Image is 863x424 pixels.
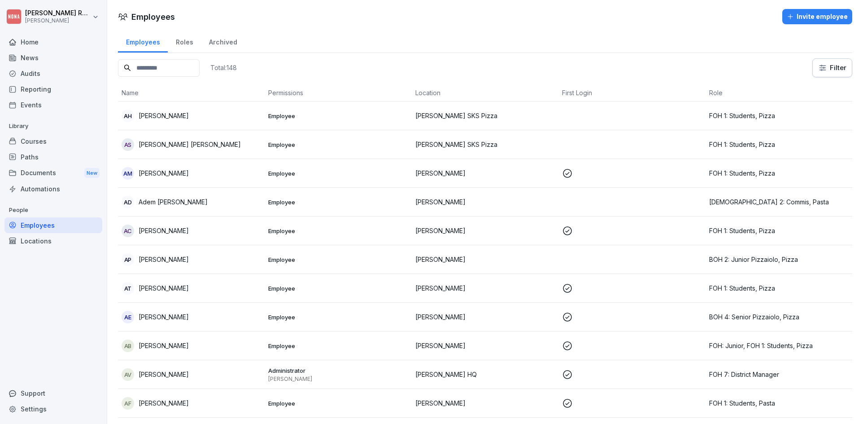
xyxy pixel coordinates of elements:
div: Filter [818,63,846,72]
a: News [4,50,102,66]
div: AE [122,311,134,323]
p: [PERSON_NAME] HQ [415,370,555,379]
p: [PERSON_NAME] Rondeux [25,9,91,17]
p: FOH 1: Students, Pizza [709,168,849,178]
th: Name [118,84,265,102]
p: Employee [268,284,408,292]
p: [PERSON_NAME] [139,370,189,379]
button: Invite employee [782,9,852,24]
p: FOH 1: Students, Pizza [709,111,849,120]
div: AB [122,340,134,352]
p: [PERSON_NAME] [139,398,189,408]
a: Employees [4,217,102,233]
p: Employee [268,227,408,235]
h1: Employees [131,11,175,23]
div: Invite employee [787,12,848,22]
p: FOH 1: Students, Pasta [709,398,849,408]
a: DocumentsNew [4,165,102,181]
p: [DEMOGRAPHIC_DATA] 2: Commis, Pasta [709,197,849,207]
p: People [4,203,102,217]
p: FOH: Junior, FOH 1: Students, Pizza [709,341,849,350]
p: BOH 4: Senior Pizzaiolo, Pizza [709,312,849,322]
p: [PERSON_NAME] [139,111,189,120]
a: Archived [201,30,245,53]
div: Documents [4,165,102,181]
div: AF [122,397,134,410]
div: AT [122,282,134,295]
a: Locations [4,233,102,249]
p: Employee [268,141,408,149]
div: AS [122,138,134,151]
div: AV [122,368,134,381]
p: [PERSON_NAME] [415,197,555,207]
p: [PERSON_NAME] SKS Pizza [415,140,555,149]
a: Home [4,34,102,50]
p: [PERSON_NAME] [139,312,189,322]
div: Support [4,385,102,401]
a: Events [4,97,102,113]
div: Automations [4,181,102,197]
p: BOH 2: Junior Pizzaiolo, Pizza [709,255,849,264]
div: AC [122,225,134,237]
p: Employee [268,399,408,407]
p: [PERSON_NAME] [415,283,555,293]
a: Roles [168,30,201,53]
p: Employee [268,256,408,264]
p: FOH 1: Students, Pizza [709,140,849,149]
p: [PERSON_NAME] [415,168,555,178]
th: First Login [558,84,705,102]
div: AP [122,253,134,266]
p: Total: 148 [210,63,237,72]
p: [PERSON_NAME] [139,283,189,293]
div: New [84,168,100,178]
a: Paths [4,149,102,165]
a: Reporting [4,81,102,97]
p: [PERSON_NAME] [415,398,555,408]
p: Administrator [268,367,408,375]
div: AD [122,196,134,208]
p: FOH 7: District Manager [709,370,849,379]
div: AM [122,167,134,180]
th: Role [706,84,852,102]
p: Employee [268,342,408,350]
div: AH [122,110,134,122]
p: Employee [268,198,408,206]
p: [PERSON_NAME] [415,341,555,350]
p: Employee [268,112,408,120]
p: [PERSON_NAME] [139,341,189,350]
a: Employees [118,30,168,53]
p: FOH 1: Students, Pizza [709,226,849,235]
th: Permissions [265,84,411,102]
p: [PERSON_NAME] [139,255,189,264]
a: Settings [4,401,102,417]
p: [PERSON_NAME] SKS Pizza [415,111,555,120]
a: Courses [4,133,102,149]
th: Location [412,84,558,102]
p: [PERSON_NAME] [PERSON_NAME] [139,140,241,149]
p: [PERSON_NAME] [415,255,555,264]
button: Filter [813,59,852,77]
p: [PERSON_NAME] [139,226,189,235]
p: Adem [PERSON_NAME] [139,197,208,207]
p: [PERSON_NAME] [139,168,189,178]
p: [PERSON_NAME] [268,375,408,383]
p: Employee [268,313,408,321]
p: [PERSON_NAME] [25,18,91,24]
p: Employee [268,169,408,177]
p: FOH 1: Students, Pizza [709,283,849,293]
p: Library [4,119,102,133]
p: [PERSON_NAME] [415,226,555,235]
a: Audits [4,66,102,81]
